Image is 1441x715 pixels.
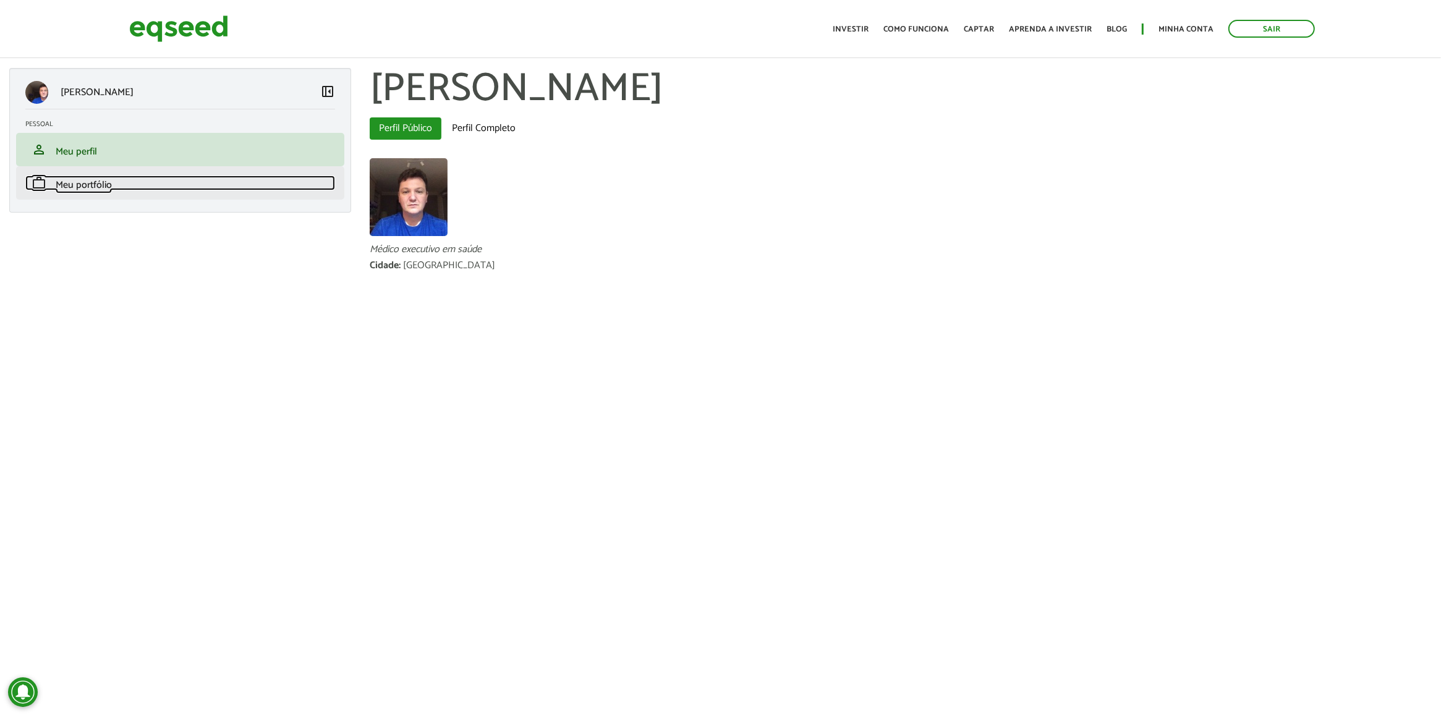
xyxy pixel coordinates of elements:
span: Meu portfólio [56,177,112,193]
a: workMeu portfólio [25,176,335,190]
p: [PERSON_NAME] [61,87,134,98]
a: Perfil Completo [443,117,525,140]
img: Foto de Fernando Vinicius Cesar De Marco [370,158,448,236]
li: Meu portfólio [16,166,344,200]
a: Aprenda a investir [1009,25,1092,33]
div: Médico executivo em saúde [370,245,1432,255]
a: Minha conta [1158,25,1214,33]
a: Sair [1228,20,1315,38]
a: Blog [1107,25,1127,33]
a: Captar [964,25,994,33]
a: Perfil Público [370,117,441,140]
h2: Pessoal [25,121,344,128]
img: EqSeed [129,12,228,45]
a: personMeu perfil [25,142,335,157]
div: [GEOGRAPHIC_DATA] [403,261,495,271]
span: person [32,142,46,157]
a: Ver perfil do usuário. [370,158,448,236]
a: Colapsar menu [320,84,335,101]
span: left_panel_close [320,84,335,99]
span: work [32,176,46,190]
h1: [PERSON_NAME] [370,68,1432,111]
a: Investir [833,25,869,33]
span: Meu perfil [56,143,97,160]
div: Cidade [370,261,403,271]
span: : [399,257,401,274]
li: Meu perfil [16,133,344,166]
a: Como funciona [883,25,949,33]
